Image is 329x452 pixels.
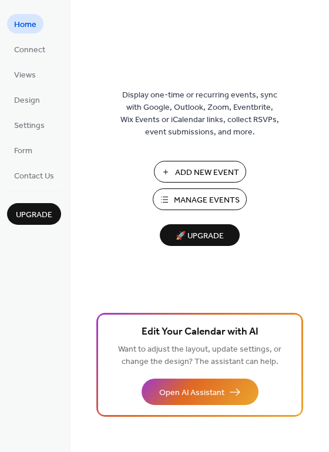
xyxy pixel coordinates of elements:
[175,167,239,179] span: Add New Event
[7,166,61,185] a: Contact Us
[14,69,36,82] span: Views
[118,342,281,370] span: Want to adjust the layout, update settings, or change the design? The assistant can help.
[153,188,247,210] button: Manage Events
[7,203,61,225] button: Upgrade
[159,387,224,399] span: Open AI Assistant
[7,14,43,33] a: Home
[167,228,233,244] span: 🚀 Upgrade
[174,194,240,207] span: Manage Events
[7,65,43,84] a: Views
[154,161,246,183] button: Add New Event
[14,44,45,56] span: Connect
[142,379,258,405] button: Open AI Assistant
[14,95,40,107] span: Design
[7,115,52,134] a: Settings
[14,170,54,183] span: Contact Us
[7,140,39,160] a: Form
[7,90,47,109] a: Design
[14,19,36,31] span: Home
[14,120,45,132] span: Settings
[120,89,279,139] span: Display one-time or recurring events, sync with Google, Outlook, Zoom, Eventbrite, Wix Events or ...
[7,39,52,59] a: Connect
[14,145,32,157] span: Form
[16,209,52,221] span: Upgrade
[160,224,240,246] button: 🚀 Upgrade
[142,324,258,340] span: Edit Your Calendar with AI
